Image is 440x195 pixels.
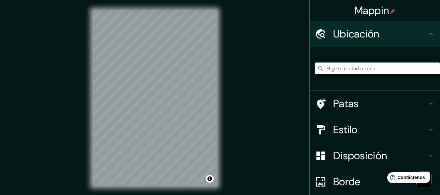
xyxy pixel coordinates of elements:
input: Elige tu ciudad o zona [315,63,440,74]
font: Patas [333,97,359,110]
iframe: Lanzador de widgets de ayuda [382,170,433,188]
font: Disposición [333,149,387,162]
canvas: Mapa [93,10,217,186]
font: Estilo [333,123,358,136]
font: Mappin [354,4,389,17]
div: Estilo [310,117,440,143]
font: Ubicación [333,27,379,41]
img: pin-icon.png [390,9,395,14]
div: Patas [310,91,440,117]
font: Borde [333,175,361,188]
div: Disposición [310,143,440,169]
div: Borde [310,169,440,195]
div: Ubicación [310,21,440,47]
button: Activar o desactivar atribución [206,175,214,183]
